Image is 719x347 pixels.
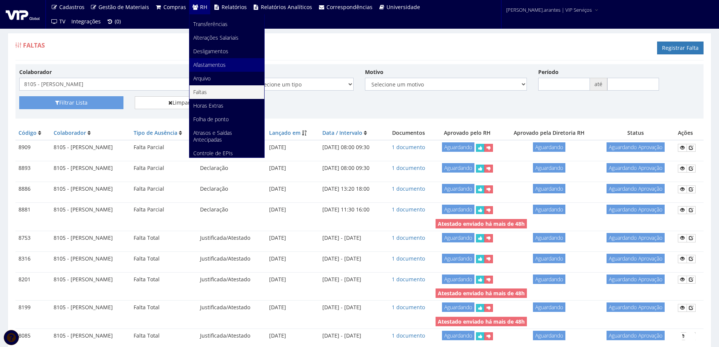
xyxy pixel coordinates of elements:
[131,329,197,343] td: Falta Total
[68,14,104,29] a: Integrações
[131,140,197,155] td: Falta Parcial
[189,85,264,99] a: Faltas
[15,231,51,245] td: 8753
[266,202,319,217] td: [DATE]
[442,331,474,340] span: Aguardando
[266,301,319,315] td: [DATE]
[392,143,425,151] a: 1 documento
[319,329,385,343] td: [DATE] - [DATE]
[131,301,197,315] td: Falta Total
[538,68,559,76] label: Período
[319,272,385,287] td: [DATE] - [DATE]
[607,163,665,173] span: Aguardando Aprovação
[266,161,319,176] td: [DATE]
[319,140,385,155] td: [DATE] 08:00 09:30
[222,3,247,11] span: Relatórios
[197,301,266,315] td: Justificada/Atestado
[322,129,362,136] a: Data / Intervalo
[193,48,228,55] span: Desligamentos
[607,275,665,284] span: Aguardando Aprovação
[392,234,425,241] a: 1 documento
[533,302,565,312] span: Aguardando
[442,233,474,242] span: Aguardando
[193,102,223,109] span: Horas Extras
[442,254,474,263] span: Aguardando
[266,231,319,245] td: [DATE]
[442,142,474,152] span: Aguardando
[607,254,665,263] span: Aguardando Aprovação
[392,164,425,171] a: 1 documento
[197,182,266,196] td: Declaração
[51,251,131,266] td: 8105 - [PERSON_NAME]
[189,17,264,31] a: Transferências
[54,129,86,136] a: Colaborador
[533,233,565,242] span: Aguardando
[131,161,197,176] td: Falta Parcial
[319,161,385,176] td: [DATE] 08:00 09:30
[189,113,264,126] a: Folha de ponto
[193,116,229,123] span: Folha de ponto
[51,161,131,176] td: 8105 - [PERSON_NAME]
[533,142,565,152] span: Aguardando
[24,80,229,88] span: 8105 - MATHEUS GABRIEL GARCIAS
[189,147,264,160] a: Controle de EPIs
[15,329,51,343] td: 8085
[51,329,131,343] td: 8105 - [PERSON_NAME]
[19,96,123,109] button: Filtrar Lista
[438,290,525,297] strong: Atestado enviado há mais de 48h
[104,14,124,29] a: (0)
[197,272,266,287] td: Justificada/Atestado
[392,185,425,192] a: 1 documento
[197,161,266,176] td: Declaração
[131,182,197,196] td: Falta Parcial
[319,251,385,266] td: [DATE] - [DATE]
[442,205,474,214] span: Aguardando
[266,329,319,343] td: [DATE]
[266,272,319,287] td: [DATE]
[319,202,385,217] td: [DATE] 11:30 16:00
[442,275,474,284] span: Aguardando
[319,301,385,315] td: [DATE] - [DATE]
[131,202,197,217] td: Falta Parcial
[266,251,319,266] td: [DATE]
[607,331,665,340] span: Aguardando Aprovação
[59,3,85,11] span: Cadastros
[71,18,101,25] span: Integrações
[590,78,607,91] span: até
[607,205,665,214] span: Aguardando Aprovação
[392,332,425,339] a: 1 documento
[189,58,264,72] a: Afastamentos
[607,142,665,152] span: Aguardando Aprovação
[51,182,131,196] td: 8105 - [PERSON_NAME]
[533,254,565,263] span: Aguardando
[197,202,266,217] td: Declaração
[442,302,474,312] span: Aguardando
[193,34,239,41] span: Alterações Salariais
[319,182,385,196] td: [DATE] 13:20 18:00
[189,126,264,147] a: Atrasos e Saídas Antecipadas
[442,184,474,193] span: Aguardando
[189,72,264,85] a: Arquivo
[51,272,131,287] td: 8105 - [PERSON_NAME]
[386,3,420,11] span: Universidade
[15,182,51,196] td: 8886
[326,3,373,11] span: Correspondências
[392,255,425,262] a: 1 documento
[18,129,37,136] a: Código
[657,42,704,54] a: Registrar Falta
[6,9,40,20] img: logo
[15,272,51,287] td: 8201
[438,318,525,325] strong: Atestado enviado há mais de 48h
[392,206,425,213] a: 1 documento
[51,231,131,245] td: 8105 - [PERSON_NAME]
[533,331,565,340] span: Aguardando
[48,14,68,29] a: TV
[433,126,502,140] th: Aprovado pelo RH
[189,31,264,45] a: Alterações Salariais
[319,231,385,245] td: [DATE] - [DATE]
[266,182,319,196] td: [DATE]
[197,231,266,245] td: Justificada/Atestado
[385,126,433,140] th: Documentos
[131,231,197,245] td: Falta Total
[438,220,525,227] strong: Atestado enviado há mais de 48h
